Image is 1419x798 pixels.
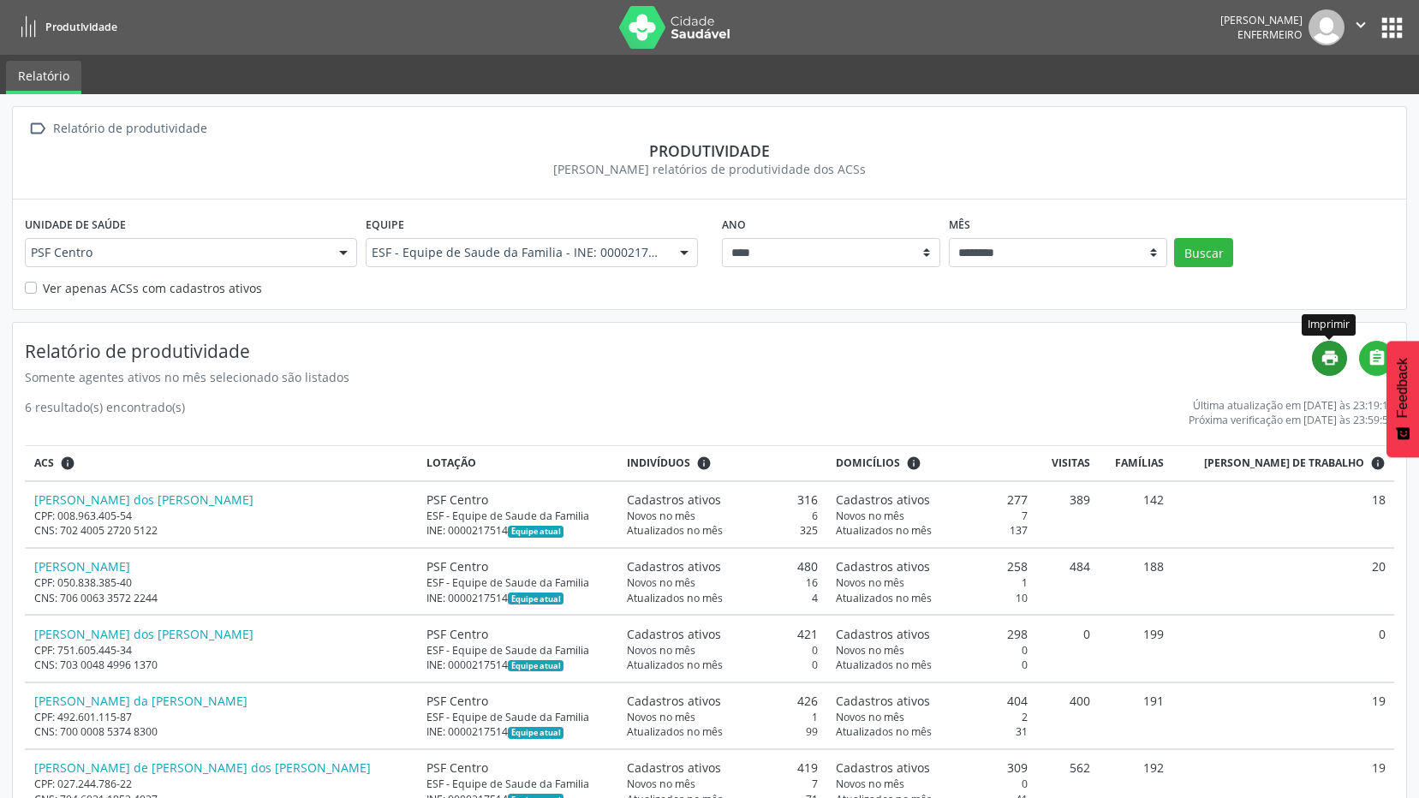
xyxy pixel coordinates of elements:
div: 0 [627,658,819,672]
div: 0 [836,643,1028,658]
span: Feedback [1395,358,1410,418]
div: 325 [627,523,819,538]
span: Indivíduos [627,456,690,471]
span: Esta é a equipe atual deste Agente [508,660,563,672]
div: ESF - Equipe de Saude da Familia [426,710,609,724]
i: print [1321,348,1339,367]
span: Novos no mês [627,509,695,523]
a: [PERSON_NAME] [34,558,130,575]
span: Cadastros ativos [627,759,721,777]
span: Atualizados no mês [836,591,932,605]
div: CPF: 008.963.405-54 [34,509,408,523]
span: Esta é a equipe atual deste Agente [508,727,563,739]
div: 1 [627,710,819,724]
div: 99 [627,724,819,739]
i:  [1351,15,1370,34]
div: PSF Centro [426,625,609,643]
div: 309 [836,759,1028,777]
div: CPF: 751.605.445-34 [34,643,408,658]
td: 191 [1100,682,1173,749]
div: Somente agentes ativos no mês selecionado são listados [25,368,1312,386]
a: [PERSON_NAME] dos [PERSON_NAME] [34,491,253,508]
span: Novos no mês [836,777,904,791]
div: 404 [836,692,1028,710]
span: Cadastros ativos [836,625,930,643]
button: Feedback - Mostrar pesquisa [1386,341,1419,457]
td: 0 [1037,615,1100,682]
a: [PERSON_NAME] de [PERSON_NAME] dos [PERSON_NAME] [34,759,371,776]
div: INE: 0000217514 [426,724,609,739]
span: [PERSON_NAME] de trabalho [1204,456,1364,471]
a: Relatório [6,61,81,94]
span: Novos no mês [836,575,904,590]
span: Produtividade [45,20,117,34]
label: Ver apenas ACSs com cadastros ativos [43,279,262,297]
div: PSF Centro [426,491,609,509]
td: 199 [1100,615,1173,682]
span: Novos no mês [627,710,695,724]
div: 10 [836,591,1028,605]
div: CNS: 702 4005 2720 5122 [34,523,408,538]
span: Esta é a equipe atual deste Agente [508,526,563,538]
i:  [1368,348,1386,367]
div: CNS: 703 0048 4996 1370 [34,658,408,672]
th: Famílias [1100,446,1173,481]
span: Novos no mês [627,643,695,658]
div: 0 [627,643,819,658]
span: Enfermeiro [1237,27,1303,42]
td: 389 [1037,481,1100,548]
div: [PERSON_NAME] relatórios de produtividade dos ACSs [25,160,1394,178]
span: PSF Centro [31,244,322,261]
div: 0 [836,777,1028,791]
td: 484 [1037,548,1100,615]
div: 2 [836,710,1028,724]
div: 421 [627,625,819,643]
div: [PERSON_NAME] [1220,13,1303,27]
div: 426 [627,692,819,710]
span: Novos no mês [627,575,695,590]
a:  Relatório de produtividade [25,116,210,141]
span: Novos no mês [836,710,904,724]
span: Atualizados no mês [627,724,723,739]
div: 419 [627,759,819,777]
span: Cadastros ativos [836,692,930,710]
div: Produtividade [25,141,1394,160]
a:  [1359,341,1394,376]
i:  [25,116,50,141]
label: Ano [722,211,746,238]
th: Lotação [417,446,617,481]
div: 1 [836,575,1028,590]
span: Atualizados no mês [836,523,932,538]
i: <div class="text-left"> <div> <strong>Cadastros ativos:</strong> Cadastros que estão vinculados a... [696,456,712,471]
span: ACS [34,456,54,471]
a: print [1312,341,1347,376]
span: Cadastros ativos [836,557,930,575]
div: 7 [836,509,1028,523]
span: Cadastros ativos [627,491,721,509]
th: Visitas [1037,446,1100,481]
span: Atualizados no mês [836,658,932,672]
td: 0 [1173,615,1394,682]
div: 258 [836,557,1028,575]
span: Cadastros ativos [627,625,721,643]
a: [PERSON_NAME] da [PERSON_NAME] [34,693,247,709]
td: 400 [1037,682,1100,749]
div: ESF - Equipe de Saude da Familia [426,777,609,791]
div: INE: 0000217514 [426,658,609,672]
span: Atualizados no mês [836,724,932,739]
div: Relatório de produtividade [50,116,210,141]
td: 188 [1100,548,1173,615]
div: ESF - Equipe de Saude da Familia [426,575,609,590]
span: Novos no mês [836,643,904,658]
a: [PERSON_NAME] dos [PERSON_NAME] [34,626,253,642]
div: Imprimir [1302,314,1356,336]
span: Esta é a equipe atual deste Agente [508,593,563,604]
span: Novos no mês [836,509,904,523]
div: CNS: 700 0008 5374 8300 [34,724,408,739]
div: 298 [836,625,1028,643]
td: 19 [1173,682,1394,749]
div: PSF Centro [426,759,609,777]
a: Produtividade [12,13,117,41]
div: 137 [836,523,1028,538]
div: 31 [836,724,1028,739]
